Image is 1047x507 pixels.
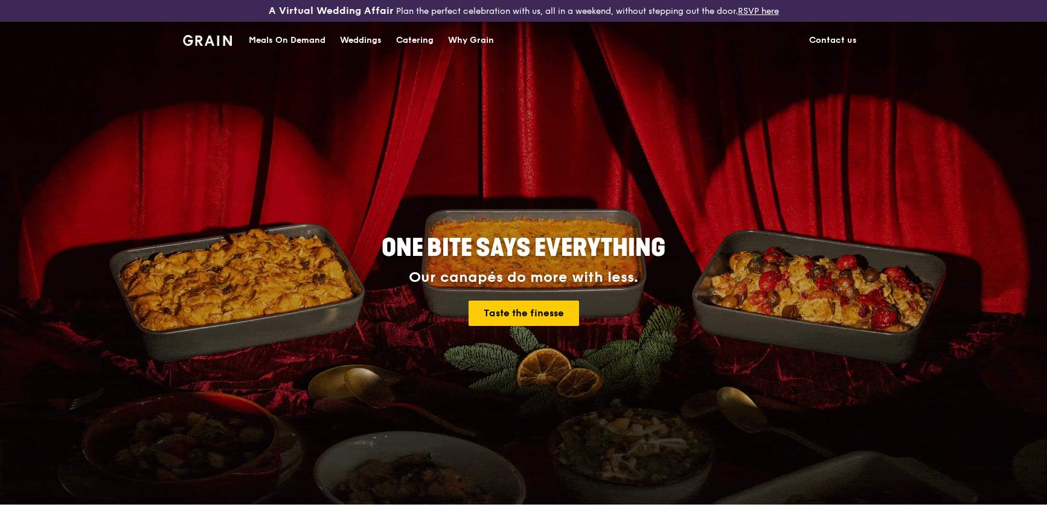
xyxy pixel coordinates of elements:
div: Weddings [340,22,382,59]
a: Weddings [333,22,389,59]
div: Our canapés do more with less. [306,269,741,286]
h3: A Virtual Wedding Affair [269,5,394,17]
a: Contact us [802,22,864,59]
a: Catering [389,22,441,59]
a: GrainGrain [183,21,232,57]
span: ONE BITE SAYS EVERYTHING [382,234,665,263]
a: Why Grain [441,22,501,59]
div: Why Grain [448,22,494,59]
div: Plan the perfect celebration with us, all in a weekend, without stepping out the door. [176,5,871,17]
img: Grain [183,35,232,46]
a: Taste the finesse [469,301,579,326]
a: RSVP here [738,6,779,16]
div: Catering [396,22,434,59]
div: Meals On Demand [249,22,325,59]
